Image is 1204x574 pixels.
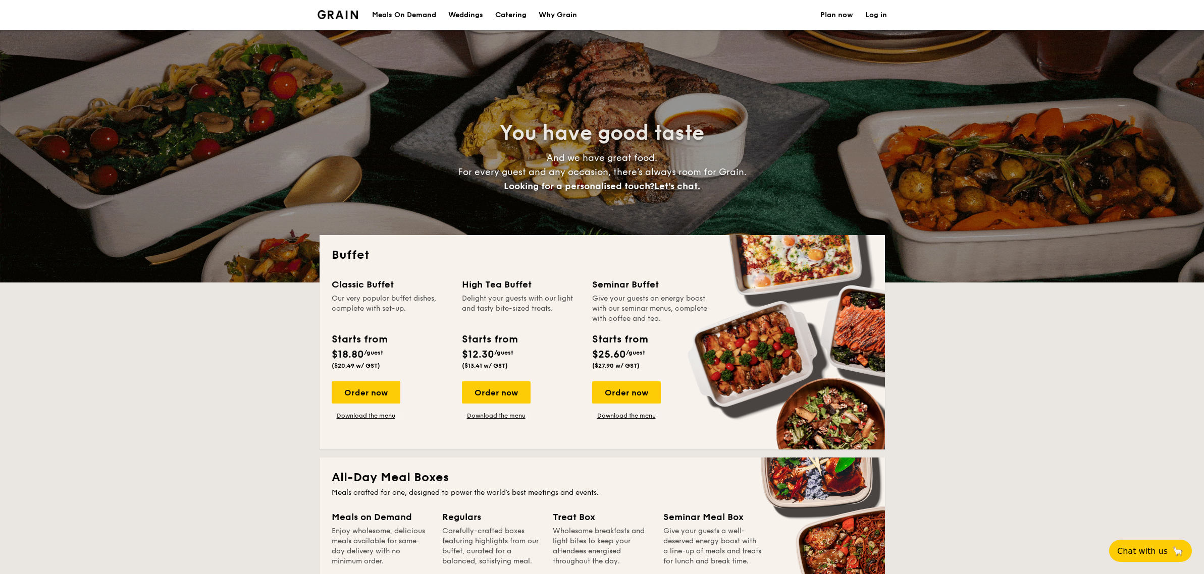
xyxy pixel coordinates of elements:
[462,349,494,361] span: $12.30
[663,526,762,566] div: Give your guests a well-deserved energy boost with a line-up of meals and treats for lunch and br...
[462,362,508,369] span: ($13.41 w/ GST)
[318,10,358,19] a: Logotype
[592,294,710,324] div: Give your guests an energy boost with our seminar menus, complete with coffee and tea.
[462,332,517,347] div: Starts from
[1109,540,1192,562] button: Chat with us🦙
[1172,545,1184,557] span: 🦙
[592,332,647,347] div: Starts from
[553,510,651,524] div: Treat Box
[332,488,873,498] div: Meals crafted for one, designed to power the world's best meetings and events.
[462,277,580,292] div: High Tea Buffet
[654,181,700,192] span: Let's chat.
[462,381,531,404] div: Order now
[1117,546,1168,556] span: Chat with us
[592,277,710,292] div: Seminar Buffet
[332,332,387,347] div: Starts from
[494,349,513,356] span: /guest
[663,510,762,524] div: Seminar Meal Box
[504,181,654,192] span: Looking for a personalised touch?
[592,362,640,369] span: ($27.90 w/ GST)
[626,349,645,356] span: /guest
[318,10,358,19] img: Grain
[462,412,531,420] a: Download the menu
[332,277,450,292] div: Classic Buffet
[332,349,364,361] span: $18.80
[442,510,541,524] div: Regulars
[592,349,626,361] span: $25.60
[332,247,873,263] h2: Buffet
[442,526,541,566] div: Carefully-crafted boxes featuring highlights from our buffet, curated for a balanced, satisfying ...
[332,526,430,566] div: Enjoy wholesome, delicious meals available for same-day delivery with no minimum order.
[332,294,450,324] div: Our very popular buffet dishes, complete with set-up.
[553,526,651,566] div: Wholesome breakfasts and light bites to keep your attendees energised throughout the day.
[332,412,400,420] a: Download the menu
[592,381,661,404] div: Order now
[364,349,383,356] span: /guest
[332,362,380,369] span: ($20.49 w/ GST)
[500,121,704,145] span: You have good taste
[462,294,580,324] div: Delight your guests with our light and tasty bite-sized treats.
[332,510,430,524] div: Meals on Demand
[332,470,873,486] h2: All-Day Meal Boxes
[458,152,747,192] span: And we have great food. For every guest and any occasion, there’s always room for Grain.
[332,381,400,404] div: Order now
[592,412,661,420] a: Download the menu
